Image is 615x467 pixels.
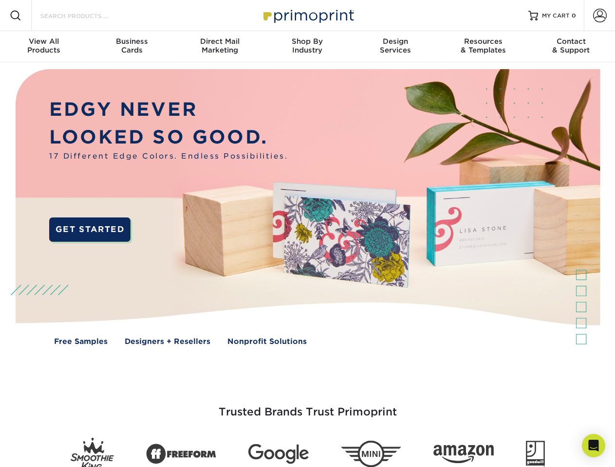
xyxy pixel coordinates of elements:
span: Direct Mail [176,37,263,46]
p: LOOKED SO GOOD. [49,124,288,151]
a: DesignServices [352,31,439,62]
a: Contact& Support [527,31,615,62]
a: Resources& Templates [439,31,527,62]
div: Open Intercom Messenger [582,434,605,457]
div: Marketing [176,37,263,54]
img: Primoprint [259,5,356,26]
span: Shop By [263,37,351,46]
div: Industry [263,37,351,54]
a: Nonprofit Solutions [227,336,307,347]
a: BusinessCards [88,31,175,62]
a: Shop ByIndustry [263,31,351,62]
span: Business [88,37,175,46]
div: Cards [88,37,175,54]
a: Designers + Resellers [125,336,210,347]
img: Google [248,444,309,464]
h3: Trusted Brands Trust Primoprint [23,382,593,430]
span: 17 Different Edge Colors. Endless Possibilities. [49,151,288,162]
a: Free Samples [54,336,108,347]
input: SEARCH PRODUCTS..... [39,10,134,21]
div: Services [352,37,439,54]
a: Direct MailMarketing [176,31,263,62]
img: Goodwill [526,441,545,467]
span: Contact [527,37,615,46]
p: EDGY NEVER [49,96,288,124]
div: & Support [527,37,615,54]
span: 0 [572,12,576,19]
span: Design [352,37,439,46]
a: GET STARTED [49,217,130,242]
span: MY CART [542,12,570,20]
span: Resources [439,37,527,46]
img: Amazon [433,445,494,464]
div: & Templates [439,37,527,54]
